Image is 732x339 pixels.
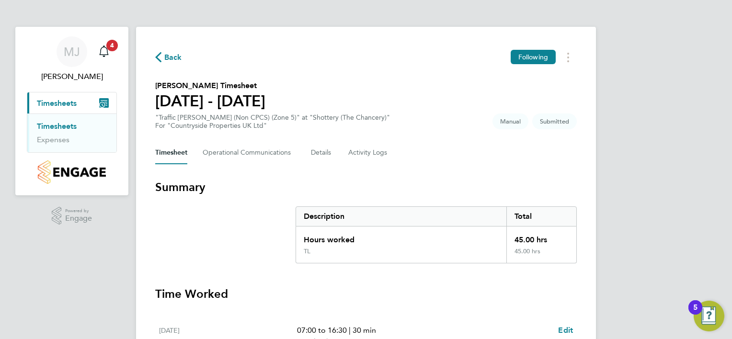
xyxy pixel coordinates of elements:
[94,36,114,67] a: 4
[518,53,548,61] span: Following
[155,51,182,63] button: Back
[296,206,577,263] div: Summary
[506,226,576,248] div: 45.00 hrs
[38,160,105,184] img: countryside-properties-logo-retina.png
[27,36,117,82] a: MJ[PERSON_NAME]
[65,207,92,215] span: Powered by
[560,50,577,65] button: Timesheets Menu
[297,326,347,335] span: 07:00 to 16:30
[37,99,77,108] span: Timesheets
[558,325,573,336] a: Edit
[348,141,389,164] button: Activity Logs
[511,50,556,64] button: Following
[164,52,182,63] span: Back
[155,91,265,111] h1: [DATE] - [DATE]
[155,122,390,130] div: For "Countryside Properties UK Ltd"
[155,80,265,91] h2: [PERSON_NAME] Timesheet
[106,40,118,51] span: 4
[693,307,698,320] div: 5
[296,226,506,248] div: Hours worked
[203,141,296,164] button: Operational Communications
[52,207,92,225] a: Powered byEngage
[27,160,117,184] a: Go to home page
[506,248,576,263] div: 45.00 hrs
[15,27,128,195] nav: Main navigation
[353,326,376,335] span: 30 min
[37,135,69,144] a: Expenses
[558,326,573,335] span: Edit
[694,301,724,331] button: Open Resource Center, 5 new notifications
[506,207,576,226] div: Total
[27,113,116,152] div: Timesheets
[155,113,390,130] div: "Traffic [PERSON_NAME] (Non CPCS) (Zone 5)" at "Shottery (The Chancery)"
[492,113,528,129] span: This timesheet was manually created.
[37,122,77,131] a: Timesheets
[65,215,92,223] span: Engage
[27,71,117,82] span: Mark Jacques
[349,326,351,335] span: |
[296,207,506,226] div: Description
[532,113,577,129] span: This timesheet is Submitted.
[155,286,577,302] h3: Time Worked
[27,92,116,113] button: Timesheets
[155,180,577,195] h3: Summary
[304,248,310,255] div: TL
[64,45,80,58] span: MJ
[155,141,187,164] button: Timesheet
[311,141,333,164] button: Details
